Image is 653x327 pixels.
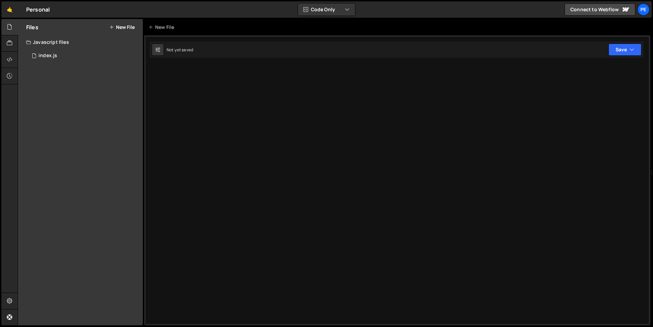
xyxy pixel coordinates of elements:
[637,3,650,16] a: Pe
[26,23,38,31] h2: Files
[298,3,355,16] button: Code Only
[18,35,143,49] div: Javascript files
[565,3,635,16] a: Connect to Webflow
[608,44,641,56] button: Save
[148,24,177,31] div: New File
[167,47,193,53] div: Not yet saved
[38,53,57,59] div: index.js
[26,49,143,63] div: 17245/47766.js
[109,24,135,30] button: New File
[26,5,50,14] div: Personal
[1,1,18,18] a: 🤙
